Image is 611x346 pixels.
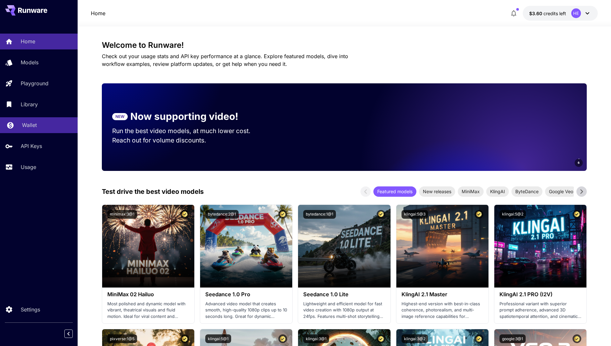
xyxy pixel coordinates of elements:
h3: Seedance 1.0 Lite [303,291,385,298]
p: Most polished and dynamic model with vibrant, theatrical visuals and fluid motion. Ideal for vira... [107,301,189,320]
p: Run the best video models, at much lower cost. [112,126,263,136]
button: $3.6031HE [523,6,598,21]
button: bytedance:2@1 [205,210,239,219]
button: bytedance:1@1 [303,210,336,219]
div: Featured models [373,186,416,197]
button: Certified Model – Vetted for best performance and includes a commercial license. [180,334,189,343]
img: alt [298,205,390,288]
button: Certified Model – Vetted for best performance and includes a commercial license. [278,210,287,219]
img: alt [396,205,488,288]
h3: Seedance 1.0 Pro [205,291,287,298]
p: Reach out for volume discounts. [112,136,263,145]
button: Certified Model – Vetted for best performance and includes a commercial license. [573,334,581,343]
span: ByteDance [511,188,542,195]
h3: MiniMax 02 Hailuo [107,291,189,298]
button: Certified Model – Vetted for best performance and includes a commercial license. [475,210,483,219]
p: Usage [21,163,36,171]
button: pixverse:1@5 [107,334,137,343]
button: Certified Model – Vetted for best performance and includes a commercial license. [475,334,483,343]
p: Highest-end version with best-in-class coherence, photorealism, and multi-image reference capabil... [402,301,483,320]
button: klingai:3@1 [303,334,329,343]
span: credits left [543,11,566,16]
button: google:3@1 [499,334,526,343]
p: NEW [115,114,124,120]
button: Certified Model – Vetted for best performance and includes a commercial license. [377,210,385,219]
span: Check out your usage stats and API key performance at a glance. Explore featured models, dive int... [102,53,348,67]
div: ByteDance [511,186,542,197]
div: Google Veo [545,186,577,197]
button: Certified Model – Vetted for best performance and includes a commercial license. [278,334,287,343]
p: Lightweight and efficient model for fast video creation with 1080p output at 24fps. Features mult... [303,301,385,320]
div: MiniMax [458,186,484,197]
button: klingai:3@2 [402,334,428,343]
div: KlingAI [486,186,509,197]
div: New releases [419,186,455,197]
div: $3.6031 [529,10,566,17]
p: Professional variant with superior prompt adherence, advanced 3D spatiotemporal attention, and ci... [499,301,581,320]
span: Google Veo [545,188,577,195]
div: HE [571,8,581,18]
p: Library [21,100,38,108]
img: alt [494,205,586,288]
button: klingai:5@3 [402,210,428,219]
span: MiniMax [458,188,484,195]
span: Featured models [373,188,416,195]
button: Certified Model – Vetted for best performance and includes a commercial license. [180,210,189,219]
p: Now supporting video! [130,109,238,124]
p: Settings [21,306,40,313]
h3: Welcome to Runware! [102,41,587,50]
nav: breadcrumb [91,9,105,17]
span: 6 [578,160,580,165]
span: $3.60 [529,11,543,16]
p: Wallet [22,121,37,129]
h3: KlingAI 2.1 PRO (I2V) [499,291,581,298]
a: Home [91,9,105,17]
button: Certified Model – Vetted for best performance and includes a commercial license. [573,210,581,219]
div: Collapse sidebar [69,328,78,340]
button: Certified Model – Vetted for best performance and includes a commercial license. [377,334,385,343]
button: klingai:5@2 [499,210,526,219]
p: Playground [21,79,48,87]
span: KlingAI [486,188,509,195]
button: klingai:5@1 [205,334,231,343]
button: minimax:3@1 [107,210,137,219]
img: alt [102,205,194,288]
button: Collapse sidebar [64,330,73,338]
p: API Keys [21,142,42,150]
p: Advanced video model that creates smooth, high-quality 1080p clips up to 10 seconds long. Great f... [205,301,287,320]
img: alt [200,205,292,288]
p: Home [21,37,35,45]
p: Test drive the best video models [102,187,204,196]
p: Models [21,58,38,66]
span: New releases [419,188,455,195]
h3: KlingAI 2.1 Master [402,291,483,298]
